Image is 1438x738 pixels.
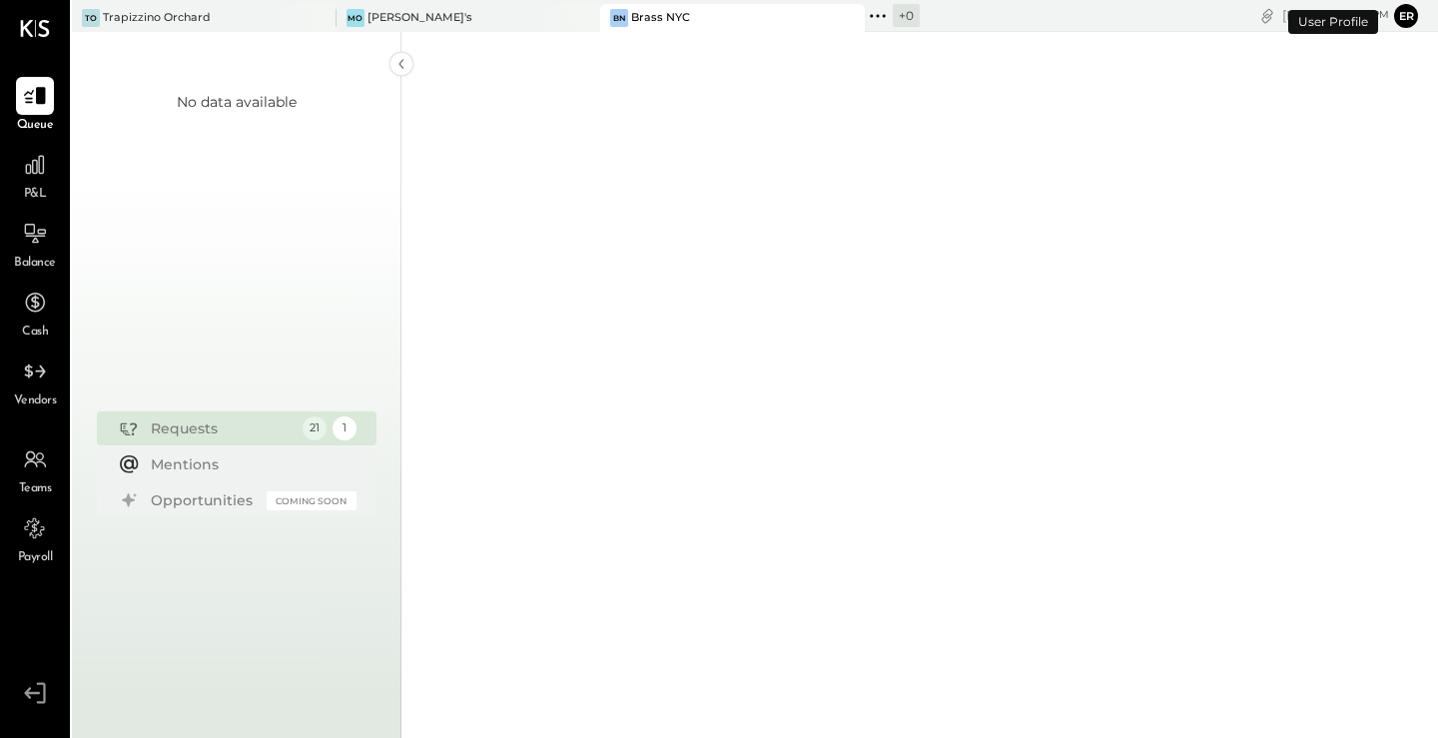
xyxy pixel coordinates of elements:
[151,490,257,510] div: Opportunities
[151,418,293,438] div: Requests
[267,491,357,510] div: Coming Soon
[1,440,69,498] a: Teams
[1,284,69,342] a: Cash
[367,10,472,26] div: [PERSON_NAME]'s
[1,215,69,273] a: Balance
[1372,8,1389,22] span: pm
[19,480,52,498] span: Teams
[18,549,53,567] span: Payroll
[1,509,69,567] a: Payroll
[22,324,48,342] span: Cash
[14,392,57,410] span: Vendors
[610,9,628,27] div: BN
[1282,6,1389,25] div: [DATE]
[1329,6,1369,25] span: 3 : 19
[1288,10,1378,34] div: User Profile
[103,10,211,26] div: Trapizzino Orchard
[347,9,364,27] div: Mo
[151,454,347,474] div: Mentions
[631,10,690,26] div: Brass NYC
[333,416,357,440] div: 1
[24,186,47,204] span: P&L
[82,9,100,27] div: TO
[177,92,297,112] div: No data available
[303,416,327,440] div: 21
[1,77,69,135] a: Queue
[1394,4,1418,28] button: er
[17,117,54,135] span: Queue
[1,146,69,204] a: P&L
[14,255,56,273] span: Balance
[1,353,69,410] a: Vendors
[1257,5,1277,26] div: copy link
[893,4,920,27] div: + 0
